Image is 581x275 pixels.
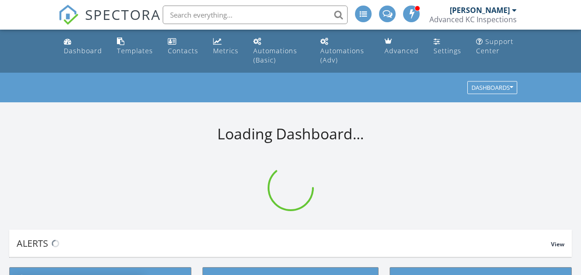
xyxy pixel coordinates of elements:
[168,46,198,55] div: Contacts
[60,33,106,60] a: Dashboard
[429,15,517,24] div: Advanced KC Inspections
[472,33,521,60] a: Support Center
[117,46,153,55] div: Templates
[320,46,364,64] div: Automations (Adv)
[381,33,422,60] a: Advanced
[476,37,514,55] div: Support Center
[85,5,161,24] span: SPECTORA
[113,33,157,60] a: Templates
[434,46,461,55] div: Settings
[250,33,310,69] a: Automations (Basic)
[64,46,102,55] div: Dashboard
[253,46,297,64] div: Automations (Basic)
[450,6,510,15] div: [PERSON_NAME]
[317,33,373,69] a: Automations (Advanced)
[551,240,564,248] span: View
[58,12,161,32] a: SPECTORA
[471,85,513,91] div: Dashboards
[467,81,517,94] button: Dashboards
[17,237,551,250] div: Alerts
[209,33,242,60] a: Metrics
[430,33,465,60] a: Settings
[58,5,79,25] img: The Best Home Inspection Software - Spectora
[164,33,202,60] a: Contacts
[385,46,419,55] div: Advanced
[213,46,239,55] div: Metrics
[163,6,348,24] input: Search everything...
